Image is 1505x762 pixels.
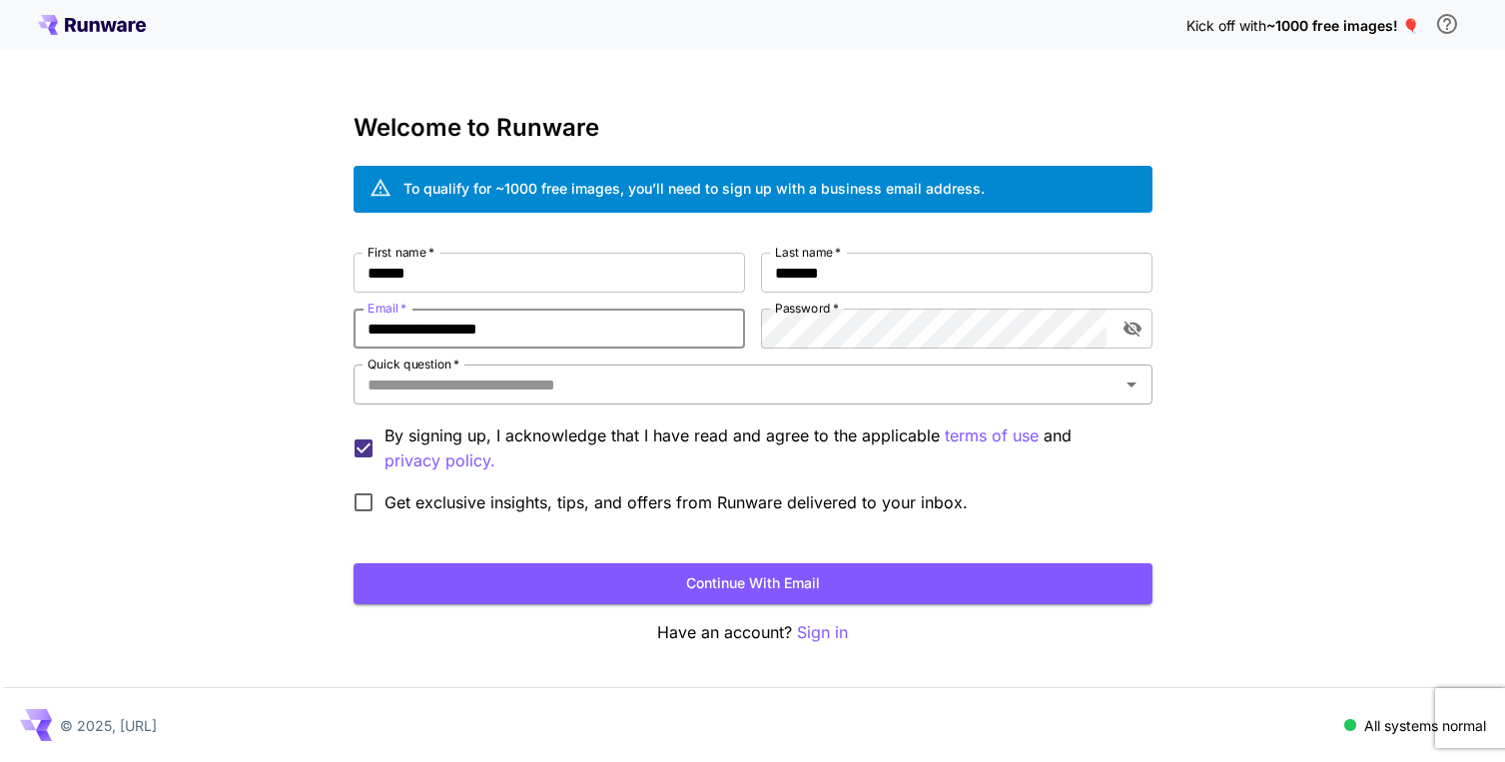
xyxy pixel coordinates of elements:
button: toggle password visibility [1115,311,1150,347]
p: privacy policy. [384,448,495,473]
p: © 2025, [URL] [60,715,157,736]
p: Have an account? [354,620,1152,645]
button: By signing up, I acknowledge that I have read and agree to the applicable terms of use and [384,448,495,473]
span: Kick off with [1186,17,1266,34]
button: By signing up, I acknowledge that I have read and agree to the applicable and privacy policy. [945,423,1039,448]
label: Password [775,300,839,317]
p: terms of use [945,423,1039,448]
label: First name [368,244,434,261]
label: Quick question [368,356,459,373]
span: Get exclusive insights, tips, and offers from Runware delivered to your inbox. [384,490,968,514]
p: By signing up, I acknowledge that I have read and agree to the applicable and [384,423,1136,473]
button: In order to qualify for free credit, you need to sign up with a business email address and click ... [1427,4,1467,44]
label: Last name [775,244,841,261]
button: Continue with email [354,563,1152,604]
label: Email [368,300,406,317]
span: ~1000 free images! 🎈 [1266,17,1419,34]
p: All systems normal [1364,715,1486,736]
div: To qualify for ~1000 free images, you’ll need to sign up with a business email address. [403,178,985,199]
h3: Welcome to Runware [354,114,1152,142]
button: Sign in [797,620,848,645]
button: Open [1118,371,1145,398]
